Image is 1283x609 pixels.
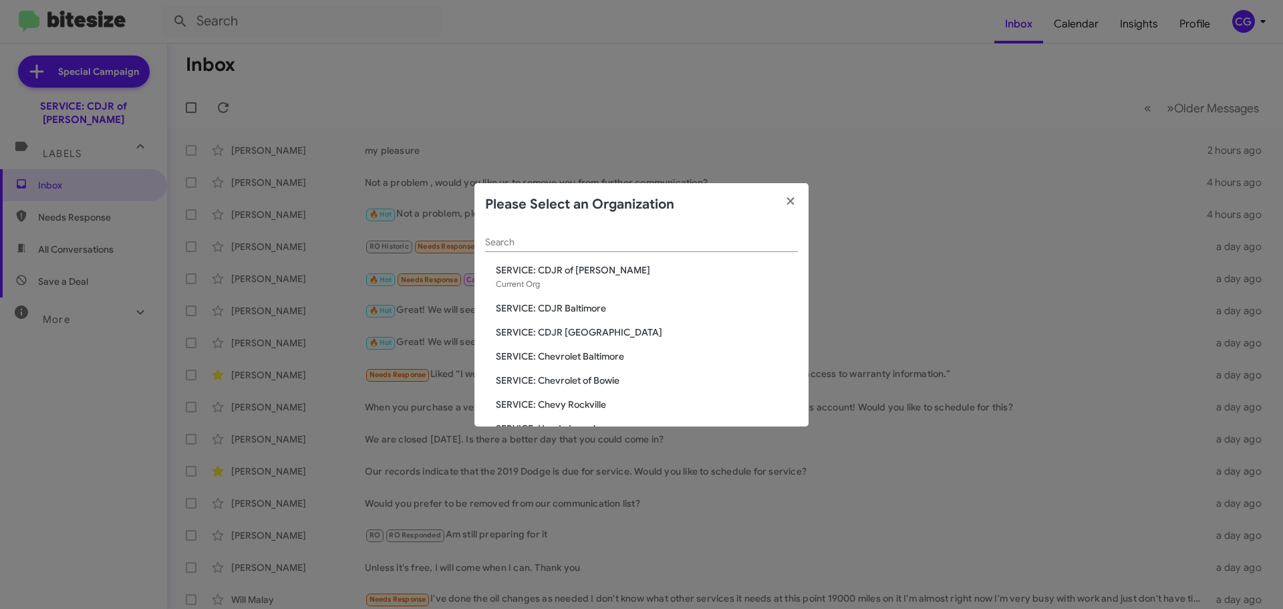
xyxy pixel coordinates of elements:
h2: Please Select an Organization [485,194,674,215]
span: Current Org [496,279,540,289]
span: SERVICE: Chevy Rockville [496,398,798,411]
span: SERVICE: Chevrolet of Bowie [496,374,798,387]
span: SERVICE: CDJR [GEOGRAPHIC_DATA] [496,326,798,339]
span: SERVICE: CDJR of [PERSON_NAME] [496,263,798,277]
span: SERVICE: Chevrolet Baltimore [496,350,798,363]
span: SERVICE: Honda Laurel [496,422,798,435]
span: SERVICE: CDJR Baltimore [496,301,798,315]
